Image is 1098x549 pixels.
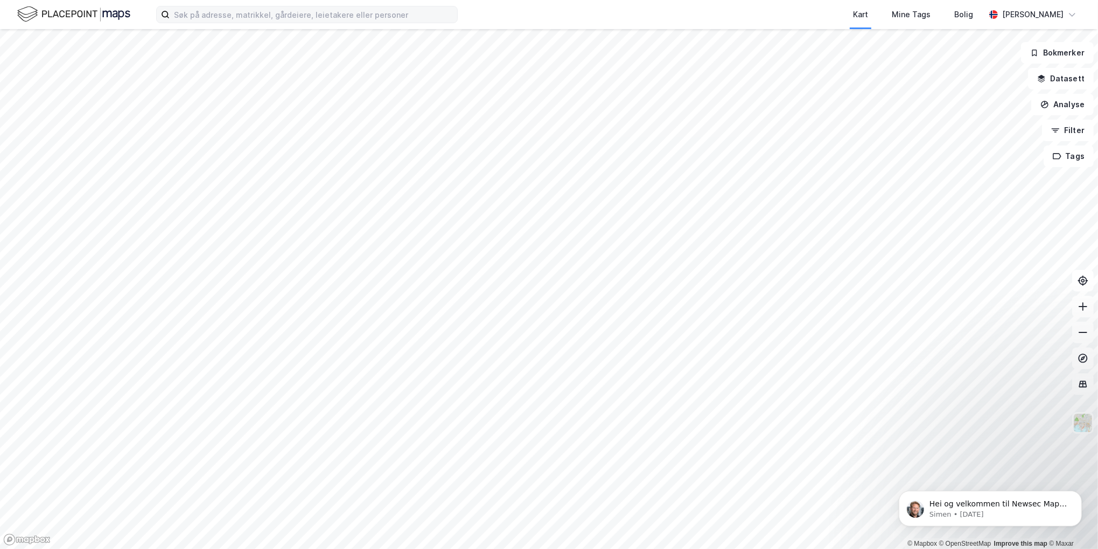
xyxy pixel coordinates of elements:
[994,540,1047,547] a: Improve this map
[892,8,931,21] div: Mine Tags
[3,533,51,546] a: Mapbox homepage
[1002,8,1064,21] div: [PERSON_NAME]
[853,8,868,21] div: Kart
[883,468,1098,544] iframe: Intercom notifications message
[954,8,973,21] div: Bolig
[1031,94,1094,115] button: Analyse
[939,540,991,547] a: OpenStreetMap
[1044,145,1094,167] button: Tags
[1028,68,1094,89] button: Datasett
[907,540,937,547] a: Mapbox
[170,6,457,23] input: Søk på adresse, matrikkel, gårdeiere, leietakere eller personer
[1042,120,1094,141] button: Filter
[1073,413,1093,433] img: Z
[17,5,130,24] img: logo.f888ab2527a4732fd821a326f86c7f29.svg
[1021,42,1094,64] button: Bokmerker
